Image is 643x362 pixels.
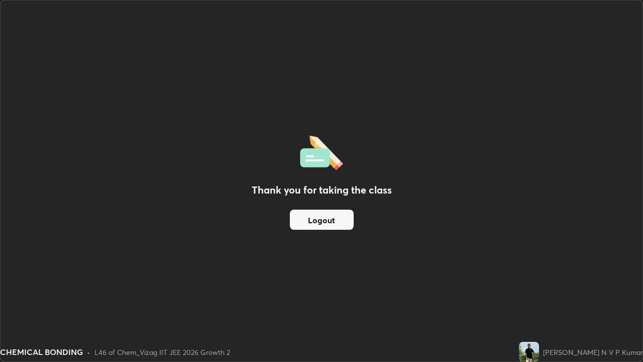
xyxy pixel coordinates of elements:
[519,342,539,362] img: 7f7378863a514fab9cbf00fe159637ce.jpg
[252,183,392,198] h2: Thank you for taking the class
[290,210,354,230] button: Logout
[94,347,230,357] div: L46 of Chem_Vizag IIT JEE 2026 Growth 2
[543,347,643,357] div: [PERSON_NAME] N V P Kumar
[87,347,90,357] div: •
[300,132,343,170] img: offlineFeedback.1438e8b3.svg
